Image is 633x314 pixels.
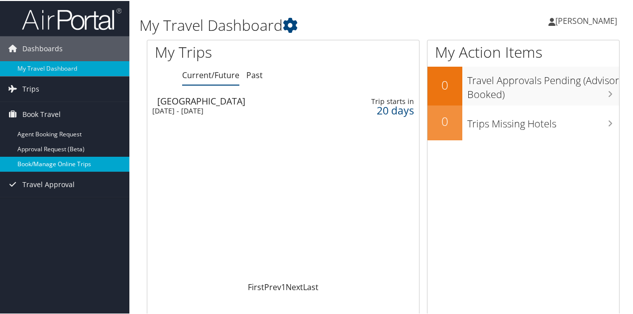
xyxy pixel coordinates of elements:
[303,281,318,292] a: Last
[152,105,321,114] div: [DATE] - [DATE]
[155,41,298,62] h1: My Trips
[467,111,619,130] h3: Trips Missing Hotels
[555,14,617,25] span: [PERSON_NAME]
[548,5,627,35] a: [PERSON_NAME]
[246,69,263,80] a: Past
[427,112,462,129] h2: 0
[427,76,462,93] h2: 0
[286,281,303,292] a: Next
[357,105,414,114] div: 20 days
[281,281,286,292] a: 1
[182,69,239,80] a: Current/Future
[467,68,619,101] h3: Travel Approvals Pending (Advisor Booked)
[22,76,39,101] span: Trips
[427,105,619,139] a: 0Trips Missing Hotels
[22,171,75,196] span: Travel Approval
[427,66,619,104] a: 0Travel Approvals Pending (Advisor Booked)
[139,14,464,35] h1: My Travel Dashboard
[22,101,61,126] span: Book Travel
[157,96,326,105] div: [GEOGRAPHIC_DATA]
[248,281,264,292] a: First
[22,35,63,60] span: Dashboards
[427,41,619,62] h1: My Action Items
[357,96,414,105] div: Trip starts in
[264,281,281,292] a: Prev
[22,6,121,30] img: airportal-logo.png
